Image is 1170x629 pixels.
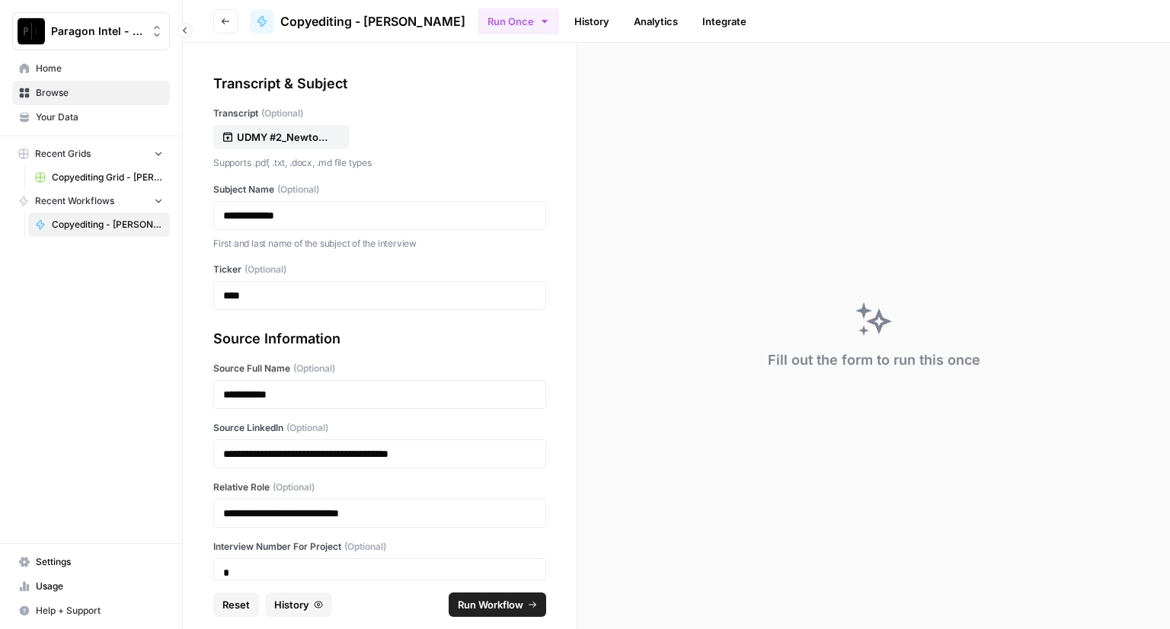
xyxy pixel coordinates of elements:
[213,362,546,375] label: Source Full Name
[274,597,309,612] span: History
[213,421,546,435] label: Source LinkedIn
[36,580,163,593] span: Usage
[12,599,170,623] button: Help + Support
[12,574,170,599] a: Usage
[12,142,170,165] button: Recent Grids
[222,597,250,612] span: Reset
[213,263,546,276] label: Ticker
[458,597,523,612] span: Run Workflow
[36,110,163,124] span: Your Data
[277,183,319,196] span: (Optional)
[213,328,546,350] div: Source Information
[245,263,286,276] span: (Optional)
[28,212,170,237] a: Copyediting - [PERSON_NAME]
[213,236,546,251] p: First and last name of the subject of the interview
[250,9,465,34] a: Copyediting - [PERSON_NAME]
[12,12,170,50] button: Workspace: Paragon Intel - Copyediting
[213,155,546,171] p: Supports .pdf, .txt, .docx, .md file types
[344,540,386,554] span: (Optional)
[625,9,687,34] a: Analytics
[35,194,114,208] span: Recent Workflows
[12,105,170,129] a: Your Data
[237,129,334,145] p: UDMY #2_Newtown_Raw Transcript.docx
[52,171,163,184] span: Copyediting Grid - [PERSON_NAME]
[265,592,332,617] button: History
[693,9,756,34] a: Integrate
[51,24,143,39] span: Paragon Intel - Copyediting
[478,8,559,34] button: Run Once
[565,9,619,34] a: History
[12,190,170,212] button: Recent Workflows
[449,592,546,617] button: Run Workflow
[213,540,546,554] label: Interview Number For Project
[213,183,546,196] label: Subject Name
[18,18,45,45] img: Paragon Intel - Copyediting Logo
[36,555,163,569] span: Settings
[213,481,546,494] label: Relative Role
[12,550,170,574] a: Settings
[261,107,303,120] span: (Optional)
[36,86,163,100] span: Browse
[768,350,980,371] div: Fill out the form to run this once
[28,165,170,190] a: Copyediting Grid - [PERSON_NAME]
[52,218,163,231] span: Copyediting - [PERSON_NAME]
[286,421,328,435] span: (Optional)
[36,604,163,618] span: Help + Support
[213,73,546,94] div: Transcript & Subject
[213,107,546,120] label: Transcript
[273,481,315,494] span: (Optional)
[12,81,170,105] a: Browse
[213,592,259,617] button: Reset
[12,56,170,81] a: Home
[35,147,91,161] span: Recent Grids
[213,125,349,149] button: UDMY #2_Newtown_Raw Transcript.docx
[293,362,335,375] span: (Optional)
[36,62,163,75] span: Home
[280,12,465,30] span: Copyediting - [PERSON_NAME]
